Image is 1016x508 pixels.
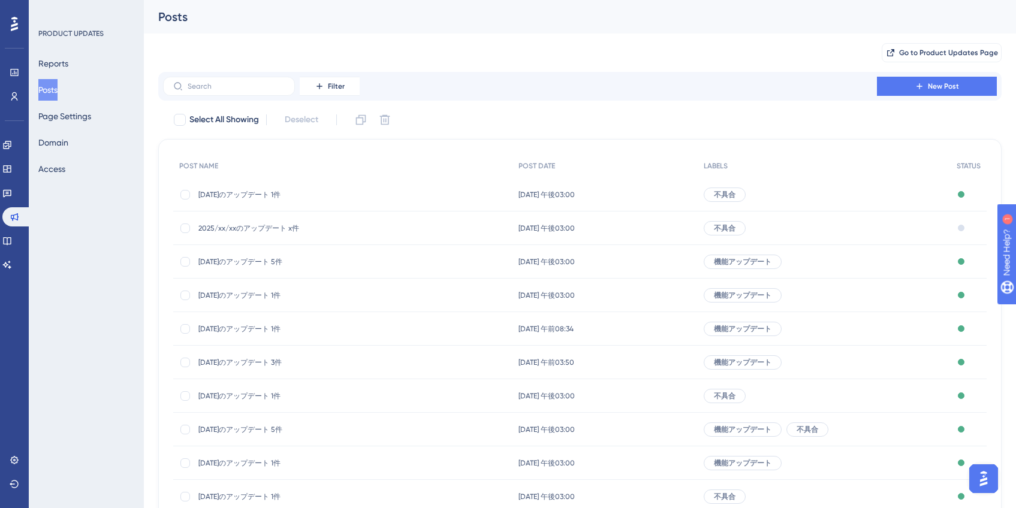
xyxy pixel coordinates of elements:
span: Select All Showing [189,113,259,127]
span: 不具合 [797,425,818,434]
span: [DATE] 午後03:00 [518,223,575,233]
span: 2025/xx/xxのアップデート x件 [198,223,390,233]
span: 機能アップデート [714,425,771,434]
button: Filter [300,77,360,96]
button: Access [38,158,65,180]
span: 機能アップデート [714,358,771,367]
span: [DATE]のアップデート 1件 [198,190,390,199]
span: [DATE] 午後03:00 [518,492,575,501]
span: [DATE] 午後03:00 [518,391,575,401]
button: Posts [38,79,58,101]
span: [DATE] 午前03:50 [518,358,574,367]
span: Filter [328,81,345,91]
div: Posts [158,8,972,25]
span: POST NAME [179,161,218,171]
span: 不具合 [714,492,735,501]
span: [DATE] 午前08:34 [518,324,574,334]
span: LABELS [704,161,728,171]
span: [DATE] 午後03:00 [518,291,575,300]
span: [DATE]のアップデート 1件 [198,324,390,334]
button: Go to Product Updates Page [882,43,1002,62]
span: 機能アップデート [714,458,771,468]
button: Deselect [274,109,329,131]
span: Deselect [285,113,318,127]
span: [DATE]のアップデート 1件 [198,391,390,401]
span: [DATE] 午後03:00 [518,190,575,199]
span: [DATE] 午後03:00 [518,257,575,267]
span: [DATE] 午後03:00 [518,458,575,468]
span: STATUS [957,161,981,171]
div: PRODUCT UPDATES [38,29,104,38]
span: [DATE]のアップデート 3件 [198,358,390,367]
button: Domain [38,132,68,153]
span: 不具合 [714,190,735,199]
span: [DATE]のアップデート 5件 [198,425,390,434]
span: POST DATE [518,161,555,171]
span: Go to Product Updates Page [899,48,998,58]
span: Need Help? [28,3,75,17]
span: 機能アップデート [714,257,771,267]
span: [DATE]のアップデート 1件 [198,492,390,501]
span: New Post [928,81,959,91]
button: Reports [38,53,68,74]
input: Search [188,82,285,90]
span: [DATE]のアップデート 5件 [198,257,390,267]
span: [DATE]のアップデート 1件 [198,291,390,300]
span: 機能アップデート [714,324,771,334]
button: Page Settings [38,105,91,127]
div: 1 [83,6,87,16]
span: [DATE]のアップデート 1件 [198,458,390,468]
span: 不具合 [714,391,735,401]
iframe: UserGuiding AI Assistant Launcher [966,461,1002,497]
span: [DATE] 午後03:00 [518,425,575,434]
span: 機能アップデート [714,291,771,300]
button: New Post [877,77,997,96]
span: 不具合 [714,223,735,233]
